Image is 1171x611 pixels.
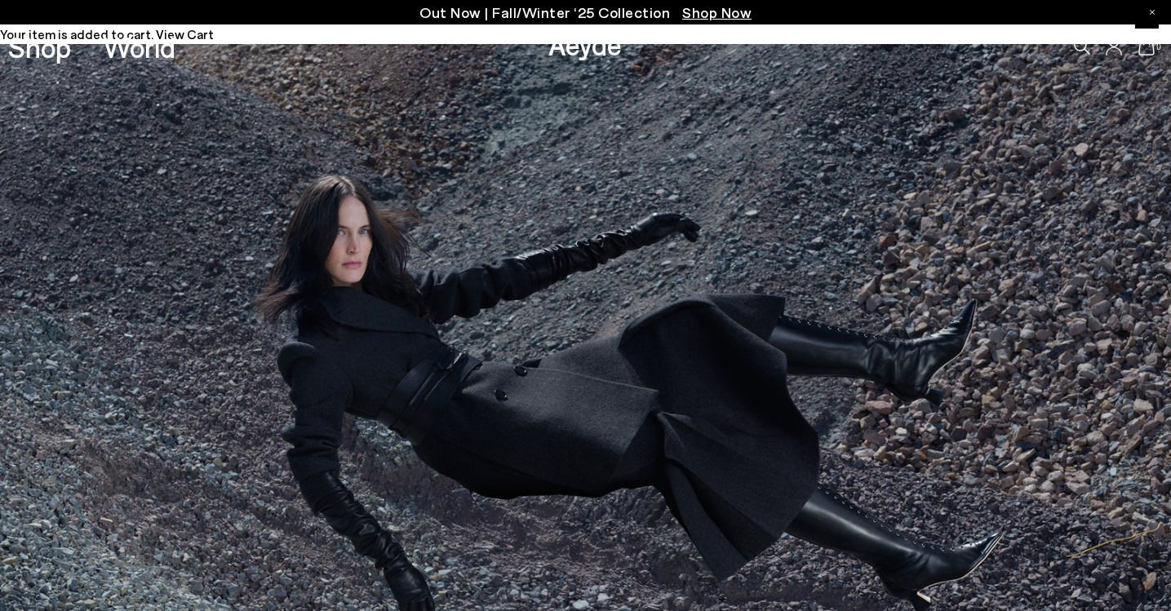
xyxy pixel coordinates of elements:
[1138,38,1155,55] a: 0
[8,33,71,61] a: Shop
[103,33,175,61] a: World
[1155,42,1163,51] span: 0
[548,27,622,61] a: Aeyde
[682,3,752,21] span: Navigate to /collections/new-in
[419,2,752,23] p: Out Now | Fall/Winter ‘25 Collection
